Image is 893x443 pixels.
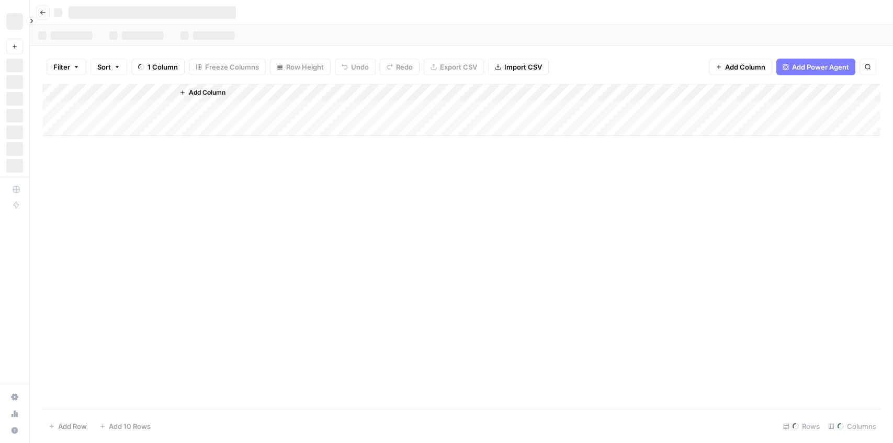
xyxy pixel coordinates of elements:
span: Filter [53,62,70,72]
button: Freeze Columns [189,59,266,75]
span: Sort [97,62,111,72]
span: Add 10 Rows [109,421,151,431]
button: Add Power Agent [776,59,855,75]
div: Columns [824,418,880,435]
span: Freeze Columns [205,62,259,72]
button: Export CSV [424,59,484,75]
button: Add Column [709,59,772,75]
span: Redo [396,62,413,72]
span: Export CSV [440,62,477,72]
button: Row Height [270,59,331,75]
button: Sort [91,59,127,75]
button: Import CSV [488,59,549,75]
span: Import CSV [504,62,542,72]
span: Add Column [725,62,765,72]
a: Settings [6,389,23,405]
button: Add Row [42,418,93,435]
button: Redo [380,59,420,75]
span: 1 Column [148,62,178,72]
span: Undo [351,62,369,72]
span: Row Height [286,62,324,72]
button: Filter [47,59,86,75]
div: Rows [779,418,824,435]
span: Add Row [58,421,87,431]
a: Usage [6,405,23,422]
button: 1 Column [131,59,185,75]
span: Add Column [189,88,225,97]
span: Add Power Agent [792,62,849,72]
button: Add 10 Rows [93,418,157,435]
button: Help + Support [6,422,23,439]
button: Add Column [175,86,230,99]
button: Undo [335,59,376,75]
